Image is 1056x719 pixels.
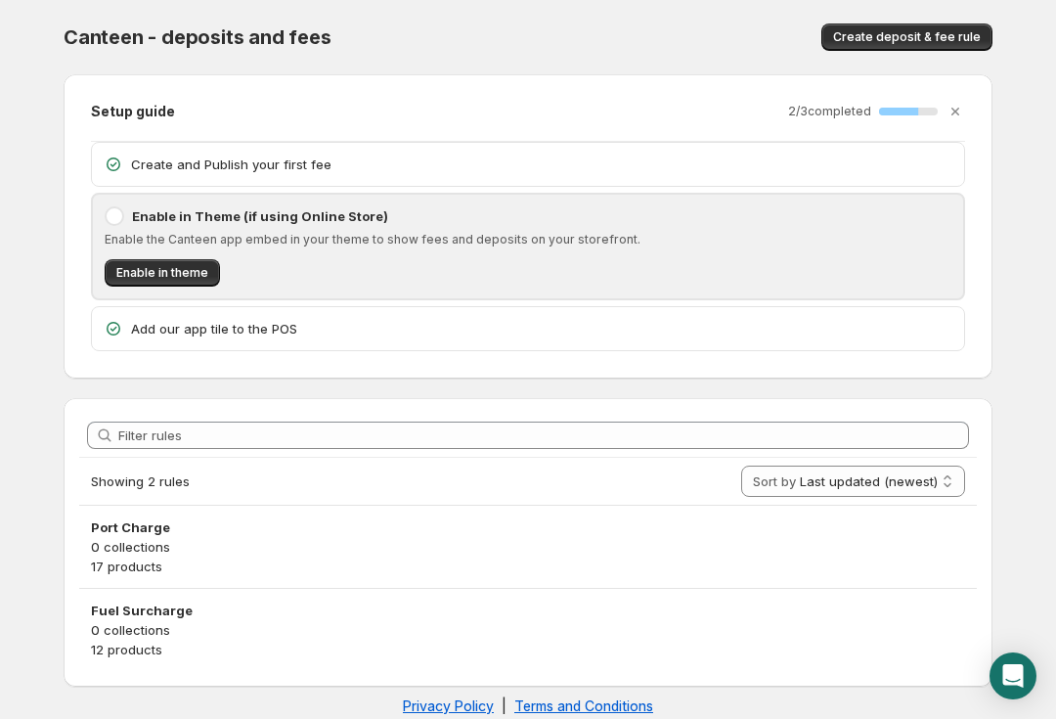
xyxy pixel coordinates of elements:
span: Create deposit & fee rule [833,29,981,45]
p: 12 products [91,640,965,659]
div: Open Intercom Messenger [990,652,1036,699]
p: Enable in Theme (if using Online Store) [132,206,951,226]
button: Enable in theme [105,259,220,287]
p: Enable the Canteen app embed in your theme to show fees and deposits on your storefront. [105,232,951,247]
h3: Fuel Surcharge [91,601,965,620]
a: Terms and Conditions [514,697,653,714]
a: Privacy Policy [403,697,494,714]
input: Filter rules [118,422,969,449]
span: Enable in theme [116,265,208,281]
button: Create deposit & fee rule [821,23,992,51]
p: 0 collections [91,620,965,640]
h3: Port Charge [91,517,965,537]
p: 2 / 3 completed [788,104,871,119]
span: Canteen - deposits and fees [64,25,331,49]
p: 17 products [91,557,965,576]
p: Add our app tile to the POS [131,319,952,338]
span: | [502,697,506,714]
p: Create and Publish your first fee [131,155,952,174]
button: Dismiss setup guide [942,98,969,125]
p: 0 collections [91,537,965,557]
span: Showing 2 rules [91,473,190,489]
h2: Setup guide [91,102,175,121]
